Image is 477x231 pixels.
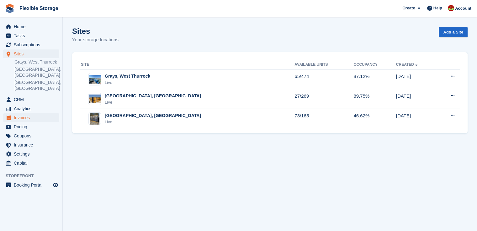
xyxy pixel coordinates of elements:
td: 65/474 [294,69,353,89]
a: Flexible Storage [17,3,61,13]
td: [DATE] [396,89,437,109]
th: Site [80,60,294,70]
a: menu [3,95,59,104]
span: Tasks [14,31,51,40]
a: menu [3,22,59,31]
td: [DATE] [396,69,437,89]
a: menu [3,122,59,131]
img: Image of Chelmsford, Essex site [90,112,99,125]
img: David Jones [448,5,454,11]
div: Grays, West Thurrock [105,73,150,80]
a: menu [3,181,59,189]
td: 89.75% [353,89,396,109]
span: Settings [14,150,51,158]
td: [DATE] [396,109,437,128]
span: Invoices [14,113,51,122]
div: Live [105,80,150,86]
td: 87.12% [353,69,396,89]
a: [GEOGRAPHIC_DATA], [GEOGRAPHIC_DATA] [14,66,59,78]
a: menu [3,141,59,149]
span: Home [14,22,51,31]
span: Pricing [14,122,51,131]
span: Help [433,5,442,11]
a: menu [3,40,59,49]
th: Available Units [294,60,353,70]
a: Preview store [52,181,59,189]
div: [GEOGRAPHIC_DATA], [GEOGRAPHIC_DATA] [105,93,201,99]
span: Analytics [14,104,51,113]
td: 46.62% [353,109,396,128]
img: stora-icon-8386f47178a22dfd0bd8f6a31ec36ba5ce8667c1dd55bd0f319d3a0aa187defe.svg [5,4,14,13]
span: Subscriptions [14,40,51,49]
span: Account [455,5,471,12]
div: Live [105,99,201,105]
span: Coupons [14,131,51,140]
a: Created [396,62,419,67]
a: menu [3,31,59,40]
span: CRM [14,95,51,104]
th: Occupancy [353,60,396,70]
img: Image of Grays, West Thurrock site [89,75,101,84]
td: 73/165 [294,109,353,128]
span: Capital [14,159,51,167]
td: 27/269 [294,89,353,109]
img: Image of Aveley, Essex site [89,95,101,104]
a: menu [3,159,59,167]
a: menu [3,104,59,113]
a: [GEOGRAPHIC_DATA], [GEOGRAPHIC_DATA] [14,80,59,91]
div: Live [105,119,201,125]
span: Storefront [6,173,62,179]
div: [GEOGRAPHIC_DATA], [GEOGRAPHIC_DATA] [105,112,201,119]
span: Booking Portal [14,181,51,189]
a: menu [3,131,59,140]
span: Create [402,5,415,11]
span: Sites [14,49,51,58]
p: Your storage locations [72,36,119,44]
h1: Sites [72,27,119,35]
a: menu [3,49,59,58]
a: Add a Site [439,27,468,37]
a: Grays, West Thurrock [14,59,59,65]
a: menu [3,150,59,158]
span: Insurance [14,141,51,149]
a: menu [3,113,59,122]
